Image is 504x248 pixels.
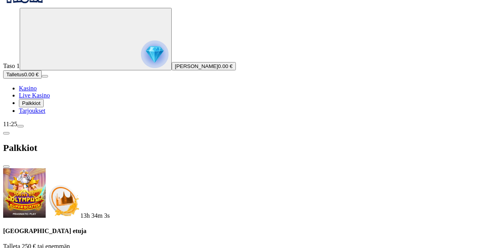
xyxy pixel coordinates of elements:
button: reward iconPalkkiot [19,99,44,107]
button: Talletusplus icon0.00 € [3,70,42,79]
button: [PERSON_NAME]0.00 € [172,62,236,70]
h2: Palkkiot [3,143,501,153]
span: Kasino [19,85,37,92]
span: 11:25 [3,121,17,127]
span: 0.00 € [24,72,39,77]
a: Fruta [3,1,50,7]
a: diamond iconKasino [19,85,37,92]
button: chevron-left icon [3,132,9,134]
a: poker-chip iconLive Kasino [19,92,50,99]
h4: [GEOGRAPHIC_DATA] etuja [3,228,501,235]
a: gift-inverted iconTarjoukset [19,107,45,114]
span: Talletus [6,72,24,77]
button: reward progress [20,8,172,70]
button: menu [42,75,48,77]
span: Live Kasino [19,92,50,99]
img: Deposit bonus icon [46,183,80,218]
img: reward progress [141,40,169,68]
span: [PERSON_NAME] [175,63,218,69]
span: Palkkiot [22,100,41,106]
img: Gates of Olympus Super Scatter [3,168,46,218]
button: close [3,165,9,168]
span: Taso 1 [3,62,20,69]
button: menu [17,125,24,127]
span: countdown [80,212,110,219]
span: Tarjoukset [19,107,45,114]
span: 0.00 € [218,63,233,69]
